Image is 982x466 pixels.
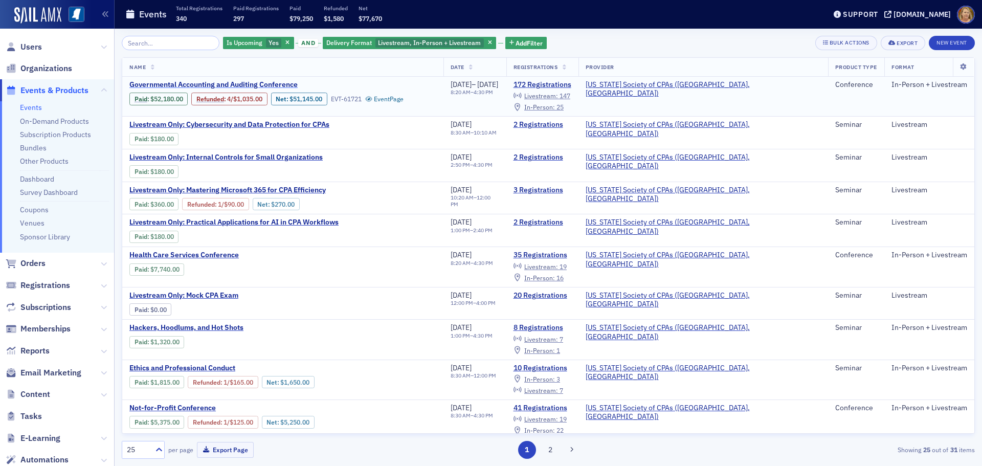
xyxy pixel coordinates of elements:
span: 19 [560,415,567,423]
button: and [296,39,321,47]
a: Refunded [193,379,220,386]
span: $1,580 [324,14,344,23]
span: $1,035.00 [233,95,262,103]
a: Subscription Products [20,130,91,139]
span: 147 [560,92,570,100]
span: Livestream Only: Cybersecurity and Data Protection for CPAs [129,120,329,129]
a: In-Person: 22 [514,427,564,435]
a: 2 Registrations [514,120,571,129]
span: 7 [560,335,563,343]
div: – [451,227,493,234]
button: [DOMAIN_NAME] [884,11,954,18]
span: : [135,338,150,346]
a: Subscriptions [6,302,71,313]
time: 4:30 PM [474,412,493,419]
span: 7 [560,386,563,394]
time: 8:20 AM [451,88,471,96]
span: $77,670 [359,14,382,23]
span: Governmental Accounting and Auditing Conference [129,80,301,90]
a: 2 Registrations [514,153,571,162]
a: Events & Products [6,85,88,96]
img: SailAMX [69,7,84,23]
span: [DATE] [451,403,472,412]
a: Paid [135,379,147,386]
span: 340 [176,14,187,23]
a: In-Person: 1 [514,346,560,354]
a: Not-for-Profit Conference [129,404,391,413]
a: Livestream: 7 [514,335,563,343]
span: 297 [233,14,244,23]
a: Events [20,103,42,112]
a: Health Care Services Conference [129,251,301,260]
div: Net: $27000 [253,198,300,210]
div: Conference [835,80,877,90]
span: : [135,306,150,314]
span: : [135,95,150,103]
time: 4:00 PM [476,299,496,306]
time: 2:40 PM [473,227,493,234]
span: Tasks [20,411,42,422]
div: Paid: 4 - $18000 [129,165,178,177]
span: Format [891,63,914,71]
span: : [193,418,224,426]
a: Paid [135,135,147,143]
strong: 31 [948,445,959,454]
span: Name [129,63,146,71]
a: EventPage [365,95,404,103]
a: Paid [135,201,147,208]
div: Paid: 4 - $36000 [129,198,178,210]
div: Net: $525000 [262,416,315,428]
a: Ethics and Professional Conduct [129,364,391,373]
div: – [451,194,499,208]
div: – [451,162,493,168]
button: AddFilter [505,37,547,50]
button: New Event [929,36,975,50]
span: Not-for-Profit Conference [129,404,301,413]
a: 41 Registrations [514,404,571,413]
span: $5,250.00 [280,418,309,426]
a: 8 Registrations [514,323,571,332]
span: Add Filter [516,38,543,48]
a: 2 Registrations [514,218,571,227]
span: $1,320.00 [150,338,180,346]
div: In-Person + Livestream [891,404,967,413]
a: Governmental Accounting and Auditing Conference [129,80,404,90]
a: [US_STATE] Society of CPAs ([GEOGRAPHIC_DATA], [GEOGRAPHIC_DATA]) [586,323,821,341]
span: $270.00 [271,201,295,208]
span: Livestream : [524,262,558,271]
a: 10 Registrations [514,364,571,373]
div: Refunded: 46 - $537500 [188,416,258,428]
a: SailAMX [14,7,61,24]
span: Delivery Format [326,38,372,47]
span: Livestream : [524,386,558,394]
label: per page [168,445,193,454]
p: Paid Registrations [233,5,279,12]
span: : [135,168,150,175]
div: Export [897,40,918,46]
span: In-Person : [524,274,555,282]
button: 2 [541,441,559,459]
div: – [451,300,496,306]
a: In-Person: 25 [514,103,564,112]
a: Refunded [196,95,224,103]
span: [DATE] [451,120,472,129]
div: Livestream [891,153,967,162]
span: Livestream Only: Internal Controls for Small Organizations [129,153,323,162]
div: Seminar [835,218,877,227]
a: [US_STATE] Society of CPAs ([GEOGRAPHIC_DATA], [GEOGRAPHIC_DATA]) [586,120,821,138]
a: 20 Registrations [514,291,571,300]
time: 1:00 PM [451,332,470,339]
a: Organizations [6,63,72,74]
div: Showing out of items [698,445,975,454]
a: [US_STATE] Society of CPAs ([GEOGRAPHIC_DATA], [GEOGRAPHIC_DATA]) [586,218,821,236]
time: 10:20 AM [451,194,474,201]
a: Livestream: 19 [514,262,567,271]
span: $1,650.00 [280,379,309,386]
a: View Homepage [61,7,84,24]
a: In-Person: 3 [514,375,560,383]
div: – [451,260,493,267]
p: Total Registrations [176,5,222,12]
span: Mississippi Society of CPAs (Ridgeland, MS) [586,218,821,236]
span: $79,250 [289,14,313,23]
a: Paid [135,338,147,346]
